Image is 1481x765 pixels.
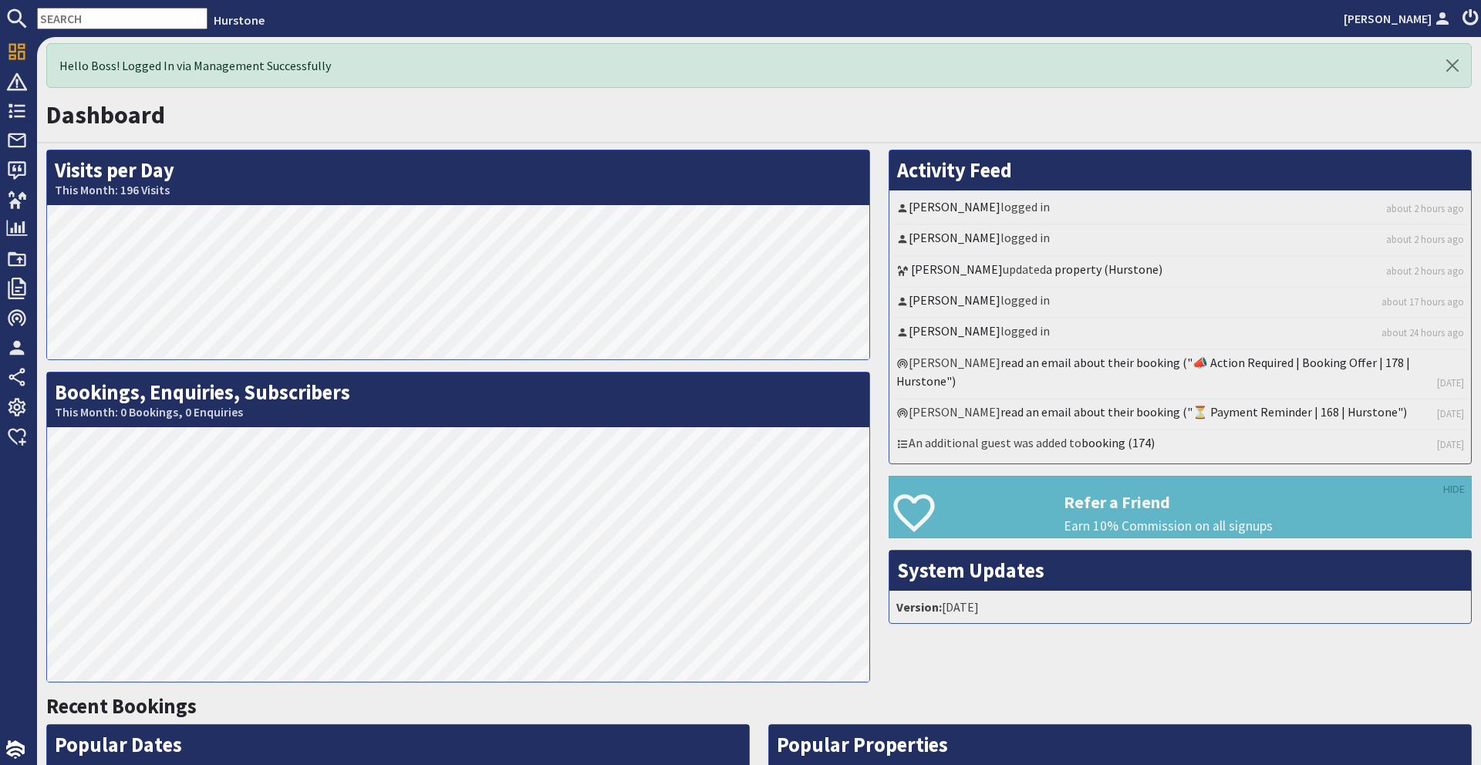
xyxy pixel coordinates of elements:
[893,288,1467,318] li: logged in
[896,355,1410,389] a: read an email about their booking ("📣 Action Required | Booking Offer | 178 | Hurstone")
[1064,516,1471,536] p: Earn 10% Commission on all signups
[893,430,1467,460] li: An additional guest was added to
[893,225,1467,256] li: logged in
[769,725,1471,765] h2: Popular Properties
[1381,325,1464,340] a: about 24 hours ago
[1386,232,1464,247] a: about 2 hours ago
[1386,264,1464,278] a: about 2 hours ago
[55,405,862,420] small: This Month: 0 Bookings, 0 Enquiries
[55,183,862,197] small: This Month: 196 Visits
[47,725,749,765] h2: Popular Dates
[1081,435,1155,450] a: booking (174)
[1000,404,1407,420] a: read an email about their booking ("⏳ Payment Reminder | 168 | Hurstone")
[1437,406,1464,421] a: [DATE]
[1064,492,1471,512] h3: Refer a Friend
[897,157,1012,183] a: Activity Feed
[893,399,1467,430] li: [PERSON_NAME]
[889,476,1472,538] a: Refer a Friend Earn 10% Commission on all signups
[897,558,1044,583] a: System Updates
[893,350,1467,399] li: [PERSON_NAME]
[1437,376,1464,390] a: [DATE]
[909,292,1000,308] a: [PERSON_NAME]
[909,323,1000,339] a: [PERSON_NAME]
[893,194,1467,225] li: logged in
[1381,295,1464,309] a: about 17 hours ago
[46,99,165,130] a: Dashboard
[911,261,1003,277] a: [PERSON_NAME]
[46,43,1472,88] div: Hello Boss! Logged In via Management Successfully
[1386,201,1464,216] a: about 2 hours ago
[909,230,1000,245] a: [PERSON_NAME]
[893,318,1467,349] li: logged in
[1443,481,1465,498] a: HIDE
[46,693,197,719] a: Recent Bookings
[6,740,25,759] img: staytech_i_w-64f4e8e9ee0a9c174fd5317b4b171b261742d2d393467e5bdba4413f4f884c10.svg
[896,599,942,615] strong: Version:
[47,150,869,205] h2: Visits per Day
[214,12,265,28] a: Hurstone
[1437,437,1464,452] a: [DATE]
[909,199,1000,214] a: [PERSON_NAME]
[37,8,207,29] input: SEARCH
[1344,9,1453,28] a: [PERSON_NAME]
[893,595,1467,619] li: [DATE]
[47,372,869,427] h2: Bookings, Enquiries, Subscribers
[893,257,1467,288] li: updated
[1046,261,1162,277] a: a property (Hurstone)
